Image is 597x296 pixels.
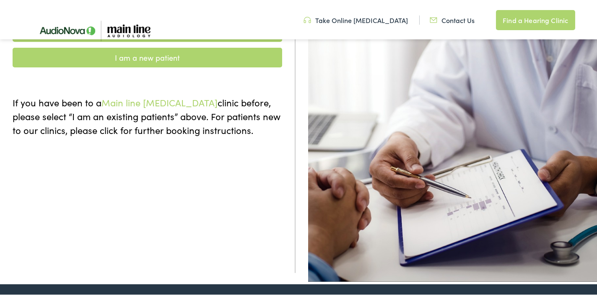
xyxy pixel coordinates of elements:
[101,94,218,107] span: Main line [MEDICAL_DATA]
[430,14,475,23] a: Contact Us
[13,94,282,135] p: If you have been to a clinic before, please select “I am an existing patients” above. For patient...
[430,14,437,23] img: utility icon
[304,14,311,23] img: utility icon
[496,8,575,28] a: Find a Hearing Clinic
[13,46,282,66] a: I am a new patient
[304,14,408,23] a: Take Online [MEDICAL_DATA]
